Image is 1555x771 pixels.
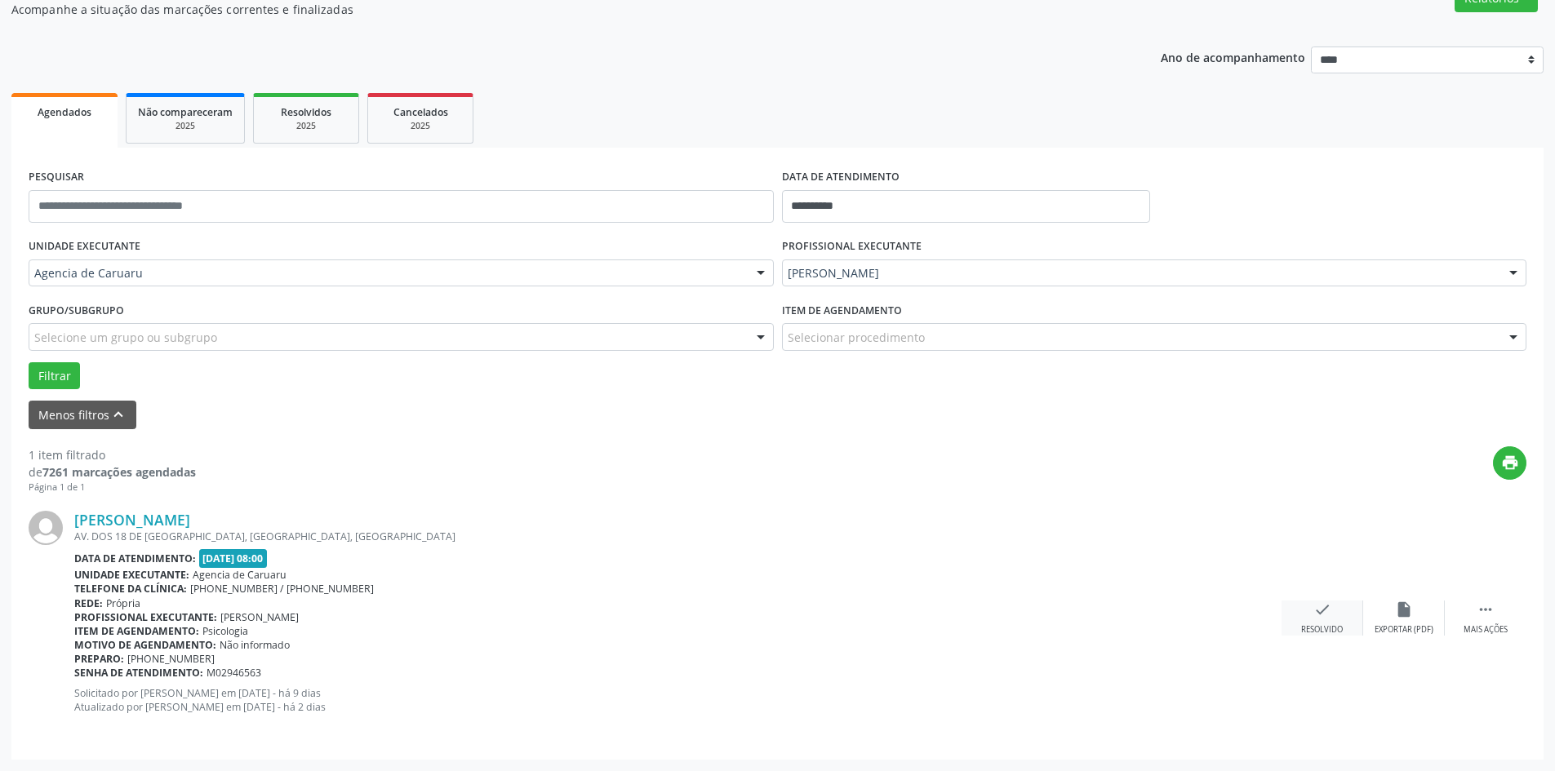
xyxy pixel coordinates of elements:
b: Profissional executante: [74,610,217,624]
div: Exportar (PDF) [1375,624,1433,636]
b: Unidade executante: [74,568,189,582]
span: [PERSON_NAME] [788,265,1494,281]
span: Não informado [220,638,290,652]
span: Agencia de Caruaru [34,265,740,281]
div: AV. DOS 18 DE [GEOGRAPHIC_DATA], [GEOGRAPHIC_DATA], [GEOGRAPHIC_DATA] [74,530,1282,543]
div: 2025 [138,120,233,132]
i: print [1501,454,1519,472]
span: Não compareceram [138,105,233,119]
label: DATA DE ATENDIMENTO [782,165,900,190]
span: Agencia de Caruaru [193,568,287,582]
p: Solicitado por [PERSON_NAME] em [DATE] - há 9 dias Atualizado por [PERSON_NAME] em [DATE] - há 2 ... [74,686,1282,714]
b: Senha de atendimento: [74,666,203,680]
span: Psicologia [202,624,248,638]
b: Telefone da clínica: [74,582,187,596]
span: [PHONE_NUMBER] / [PHONE_NUMBER] [190,582,374,596]
i: check [1313,600,1331,618]
div: Página 1 de 1 [29,481,196,494]
b: Preparo: [74,652,124,666]
button: print [1493,446,1526,480]
button: Menos filtroskeyboard_arrow_up [29,401,136,429]
b: Motivo de agendamento: [74,638,216,652]
i:  [1477,600,1495,618]
b: Item de agendamento: [74,624,199,638]
label: UNIDADE EXECUTANTE [29,234,140,259]
b: Rede: [74,596,103,610]
div: 2025 [380,120,461,132]
label: PROFISSIONAL EXECUTANTE [782,234,922,259]
span: Própria [106,596,140,610]
div: Resolvido [1301,624,1343,636]
strong: 7261 marcações agendadas [42,464,196,480]
div: 1 item filtrado [29,446,196,463]
button: Filtrar [29,362,80,390]
label: Item de agendamento [782,298,902,323]
p: Ano de acompanhamento [1161,47,1305,67]
label: PESQUISAR [29,165,84,190]
span: Selecione um grupo ou subgrupo [34,329,217,346]
span: M02946563 [207,666,261,680]
span: [DATE] 08:00 [199,549,268,568]
div: de [29,463,196,481]
div: Mais ações [1464,624,1508,636]
a: [PERSON_NAME] [74,511,190,529]
div: 2025 [265,120,347,132]
img: img [29,511,63,545]
i: insert_drive_file [1395,600,1413,618]
span: Resolvidos [281,105,331,119]
b: Data de atendimento: [74,552,196,565]
span: [PERSON_NAME] [220,610,299,624]
label: Grupo/Subgrupo [29,298,124,323]
span: Selecionar procedimento [788,329,925,346]
i: keyboard_arrow_up [109,405,127,423]
span: Cancelados [393,105,448,119]
span: Agendados [38,105,91,119]
span: [PHONE_NUMBER] [127,652,215,666]
p: Acompanhe a situação das marcações correntes e finalizadas [11,1,1084,18]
